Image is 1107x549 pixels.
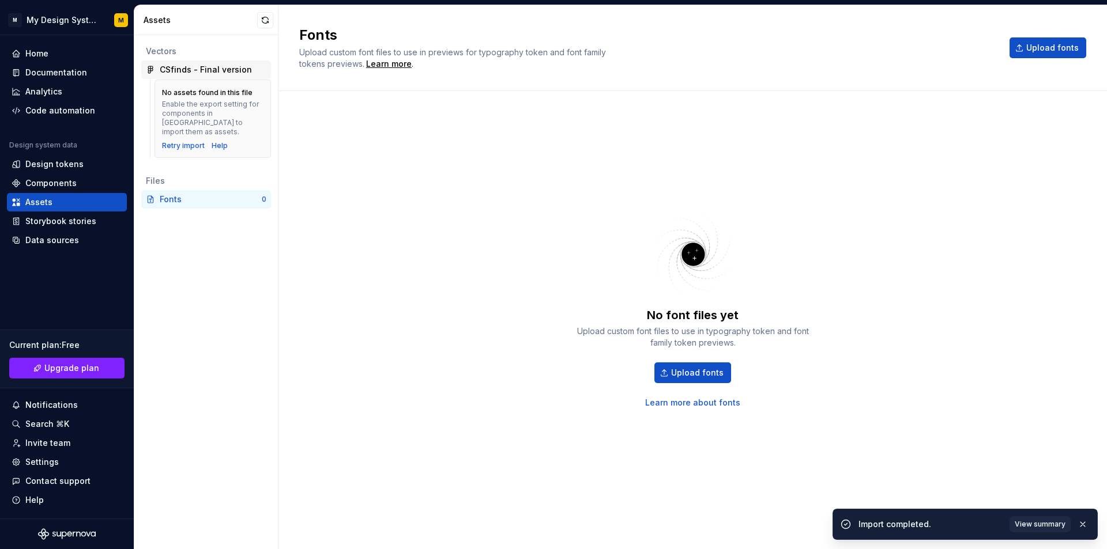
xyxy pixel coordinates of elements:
a: Learn more about fonts [645,397,740,408]
div: Vectors [146,46,266,57]
div: Upload custom font files to use in typography token and font family token previews. [572,325,814,349]
div: Contact support [25,475,91,487]
a: Storybook stories [7,212,127,230]
div: Assets [25,196,52,208]
div: Assets [144,14,257,26]
div: Import completed. [859,518,1003,530]
div: Home [25,48,48,59]
div: Search ⌘K [25,418,69,430]
span: . [364,60,413,69]
div: Components [25,177,77,189]
div: Design tokens [25,158,84,170]
span: Upgrade plan [44,362,99,374]
div: My Design System [27,14,100,26]
div: Code automation [25,105,95,116]
a: Fonts0 [141,190,271,209]
span: Upload fonts [671,367,724,378]
a: Upgrade plan [9,358,125,378]
div: M [118,16,124,25]
a: Settings [7,453,127,471]
div: Help [25,494,44,506]
span: View summary [1015,520,1065,529]
div: M [8,13,22,27]
div: Analytics [25,86,62,97]
a: Data sources [7,231,127,249]
div: Files [146,175,266,187]
div: Enable the export setting for components in [GEOGRAPHIC_DATA] to import them as assets. [162,100,263,137]
div: Settings [25,456,59,468]
button: Search ⌘K [7,415,127,433]
div: Notifications [25,399,78,411]
div: Current plan : Free [9,339,125,351]
a: Help [212,141,228,150]
div: Fonts [160,194,262,205]
svg: Supernova Logo [38,528,96,540]
button: Help [7,491,127,509]
a: Code automation [7,101,127,120]
span: Upload fonts [1026,42,1079,54]
a: Learn more [366,58,412,70]
button: Contact support [7,472,127,490]
div: No font files yet [647,307,739,323]
button: Retry import [162,141,205,150]
a: CSfinds - Final version [141,60,271,79]
a: Assets [7,193,127,211]
div: Design system data [9,141,77,150]
a: Invite team [7,434,127,452]
div: No assets found in this file [162,88,253,97]
div: Documentation [25,67,87,78]
a: Analytics [7,82,127,101]
div: Data sources [25,234,79,246]
a: Home [7,44,127,63]
a: Documentation [7,63,127,82]
div: Invite team [25,437,70,449]
button: Notifications [7,396,127,414]
button: MMy Design SystemM [2,7,131,32]
div: Storybook stories [25,215,96,227]
button: View summary [1010,516,1071,532]
div: CSfinds - Final version [160,64,252,75]
h2: Fonts [299,26,996,44]
div: 0 [262,195,266,204]
span: Upload custom font files to use in previews for typography token and font family tokens previews. [299,47,606,69]
a: Design tokens [7,155,127,173]
button: Upload fonts [1010,37,1086,58]
a: Components [7,174,127,192]
button: Upload fonts [654,362,731,383]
